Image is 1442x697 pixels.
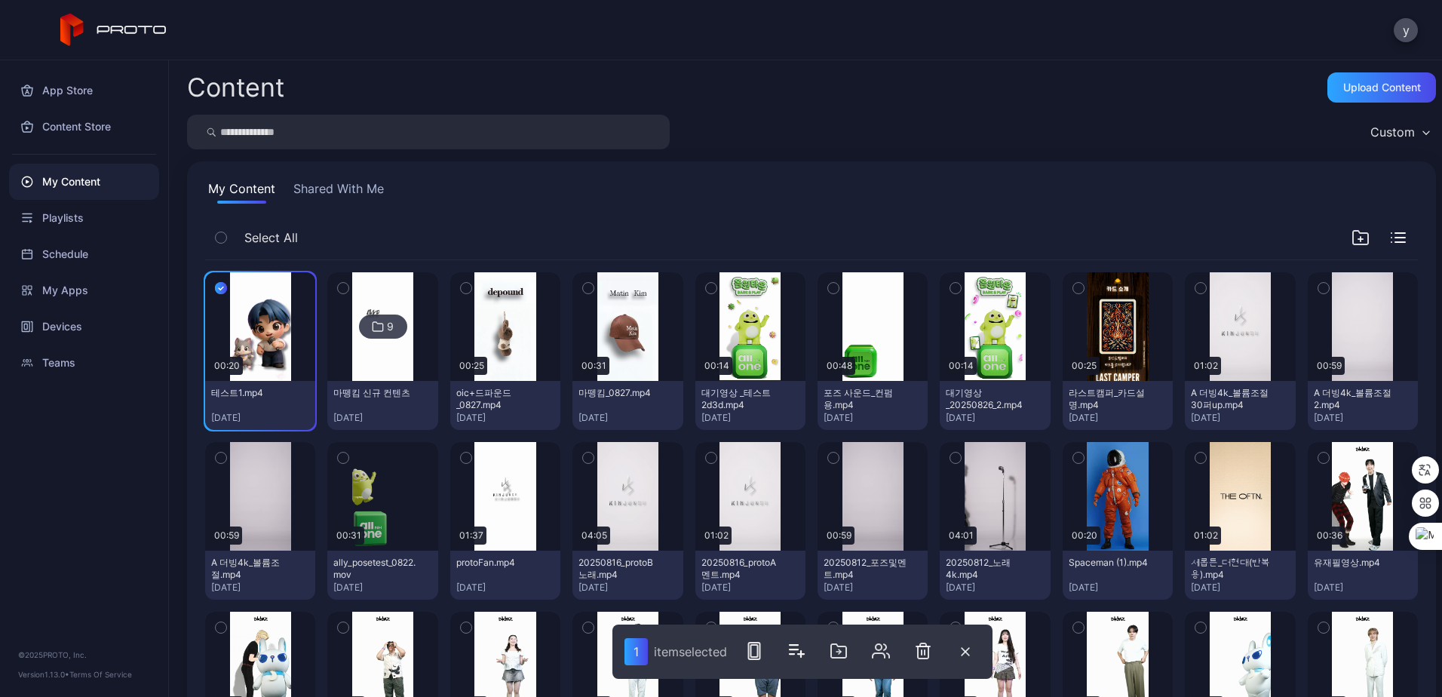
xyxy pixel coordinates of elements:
[1363,115,1436,149] button: Custom
[9,72,159,109] a: App Store
[940,381,1050,430] button: 대기영상 _20250826_2.mp4[DATE]
[1314,557,1397,569] div: 유재필영상.mp4
[701,412,799,424] div: [DATE]
[456,582,554,594] div: [DATE]
[333,387,416,399] div: 마뗑킴 신규 컨텐츠
[9,236,159,272] a: Schedule
[211,582,309,594] div: [DATE]
[572,551,683,600] button: 20250816_protoB노래.mp4[DATE]
[327,381,437,430] button: 마뗑킴 신규 컨텐츠[DATE]
[1069,387,1152,411] div: 라스트캠퍼_카드설명.mp4
[1063,381,1173,430] button: 라스트캠퍼_카드설명.mp4[DATE]
[333,412,431,424] div: [DATE]
[1308,381,1418,430] button: A 더빙4k_볼륨조절2.mp4[DATE]
[333,557,416,581] div: ally_posetest_0822.mov
[824,412,922,424] div: [DATE]
[1191,557,1274,581] div: 세롭튼_더현대(반복용).mp4
[327,551,437,600] button: ally_posetest_0822.mov[DATE]
[211,412,309,424] div: [DATE]
[654,644,727,659] div: item selected
[946,582,1044,594] div: [DATE]
[9,345,159,381] a: Teams
[244,229,298,247] span: Select All
[187,75,284,100] div: Content
[1308,551,1418,600] button: 유재필영상.mp4[DATE]
[456,412,554,424] div: [DATE]
[387,320,394,333] div: 9
[578,412,677,424] div: [DATE]
[1394,18,1418,42] button: y
[9,200,159,236] a: Playlists
[1314,387,1397,411] div: A 더빙4k_볼륨조절2.mp4
[824,582,922,594] div: [DATE]
[9,309,159,345] a: Devices
[9,272,159,309] a: My Apps
[9,164,159,200] a: My Content
[572,381,683,430] button: 마뗑킴_0827.mp4[DATE]
[205,381,315,430] button: 테스트1.mp4[DATE]
[946,387,1029,411] div: 대기영상 _20250826_2.mp4
[18,649,150,661] div: © 2025 PROTO, Inc.
[1069,557,1152,569] div: Spaceman (1).mp4
[456,557,539,569] div: protoFan.mp4
[1185,381,1295,430] button: A 더빙4k_볼륨조절30퍼up.mp4[DATE]
[578,557,661,581] div: 20250816_protoB노래.mp4
[695,551,805,600] button: 20250816_protoA멘트.mp4[DATE]
[450,551,560,600] button: protoFan.mp4[DATE]
[824,387,907,411] div: 포즈 사운드_컨펌용.mp4
[701,582,799,594] div: [DATE]
[624,638,648,665] div: 1
[1343,81,1421,94] div: Upload Content
[205,551,315,600] button: A 더빙4k_볼륨조절.mp4[DATE]
[1069,582,1167,594] div: [DATE]
[211,387,294,399] div: 테스트1.mp4
[578,582,677,594] div: [DATE]
[946,557,1029,581] div: 20250812_노래4k.mp4
[1191,387,1274,411] div: A 더빙4k_볼륨조절30퍼up.mp4
[1327,72,1436,103] button: Upload Content
[1314,412,1412,424] div: [DATE]
[1370,124,1415,140] div: Custom
[18,670,69,679] span: Version 1.13.0 •
[211,557,294,581] div: A 더빙4k_볼륨조절.mp4
[818,381,928,430] button: 포즈 사운드_컨펌용.mp4[DATE]
[695,381,805,430] button: 대기영상 _테스트2d3d.mp4[DATE]
[290,180,387,204] button: Shared With Me
[69,670,132,679] a: Terms Of Service
[701,387,784,411] div: 대기영상 _테스트2d3d.mp4
[450,381,560,430] button: oic+드파운드_0827.mp4[DATE]
[1191,582,1289,594] div: [DATE]
[701,557,784,581] div: 20250816_protoA멘트.mp4
[578,387,661,399] div: 마뗑킴_0827.mp4
[205,180,278,204] button: My Content
[9,109,159,145] a: Content Store
[1063,551,1173,600] button: Spaceman (1).mp4[DATE]
[940,551,1050,600] button: 20250812_노래4k.mp4[DATE]
[1314,582,1412,594] div: [DATE]
[456,387,539,411] div: oic+드파운드_0827.mp4
[1185,551,1295,600] button: 세롭튼_더현대(반복용).mp4[DATE]
[333,582,431,594] div: [DATE]
[1069,412,1167,424] div: [DATE]
[818,551,928,600] button: 20250812_포즈및멘트.mp4[DATE]
[946,412,1044,424] div: [DATE]
[824,557,907,581] div: 20250812_포즈및멘트.mp4
[1191,412,1289,424] div: [DATE]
